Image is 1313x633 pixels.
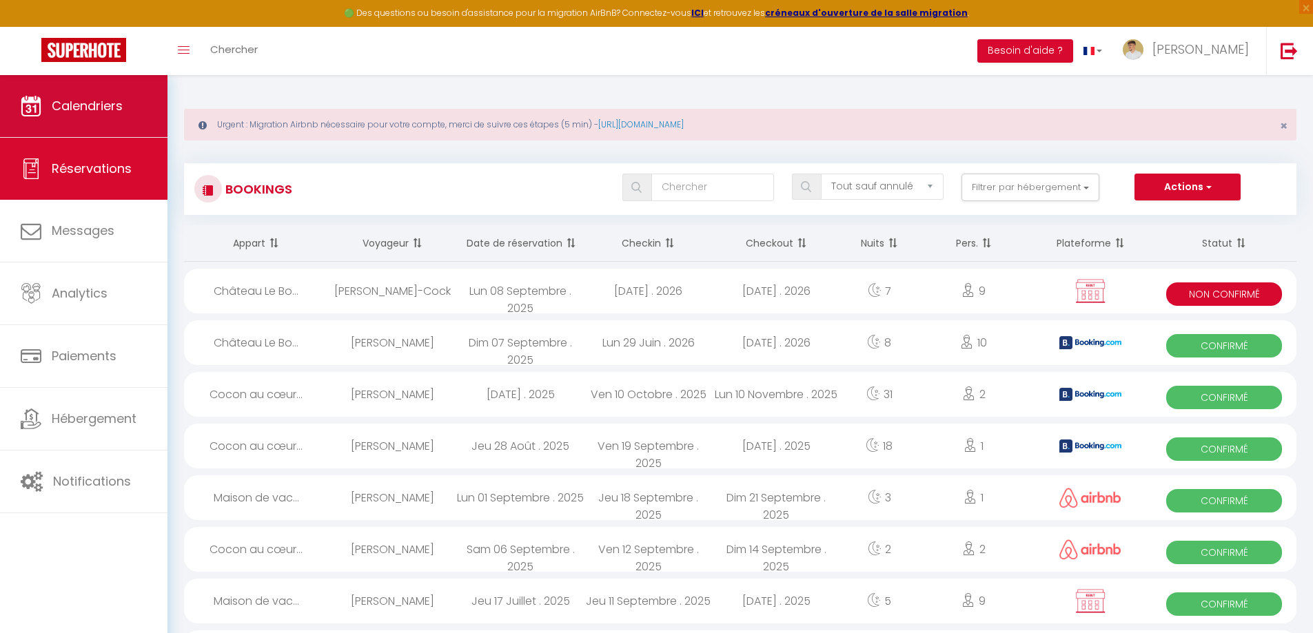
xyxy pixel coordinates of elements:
[41,38,126,62] img: Super Booking
[651,174,774,201] input: Chercher
[52,160,132,177] span: Réservations
[210,42,258,56] span: Chercher
[1112,27,1266,75] a: ... [PERSON_NAME]
[1123,39,1143,60] img: ...
[52,222,114,239] span: Messages
[691,7,704,19] a: ICI
[184,225,329,262] th: Sort by rentals
[765,7,968,19] a: créneaux d'ouverture de la salle migration
[52,284,108,302] span: Analytics
[840,225,918,262] th: Sort by nights
[200,27,268,75] a: Chercher
[1280,117,1287,134] span: ×
[961,174,1099,201] button: Filtrer par hébergement
[1134,174,1241,201] button: Actions
[977,39,1073,63] button: Besoin d'aide ?
[52,97,123,114] span: Calendriers
[1152,41,1249,58] span: [PERSON_NAME]
[1280,120,1287,132] button: Close
[11,6,52,47] button: Ouvrir le widget de chat LiveChat
[713,225,841,262] th: Sort by checkout
[329,225,457,262] th: Sort by guest
[1152,225,1296,262] th: Sort by status
[1281,42,1298,59] img: logout
[52,410,136,427] span: Hébergement
[918,225,1029,262] th: Sort by people
[222,174,292,205] h3: Bookings
[52,347,116,364] span: Paiements
[584,225,713,262] th: Sort by checkin
[53,473,131,490] span: Notifications
[598,118,684,130] a: [URL][DOMAIN_NAME]
[1030,225,1152,262] th: Sort by channel
[184,109,1296,141] div: Urgent : Migration Airbnb nécessaire pour votre compte, merci de suivre ces étapes (5 min) -
[456,225,584,262] th: Sort by booking date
